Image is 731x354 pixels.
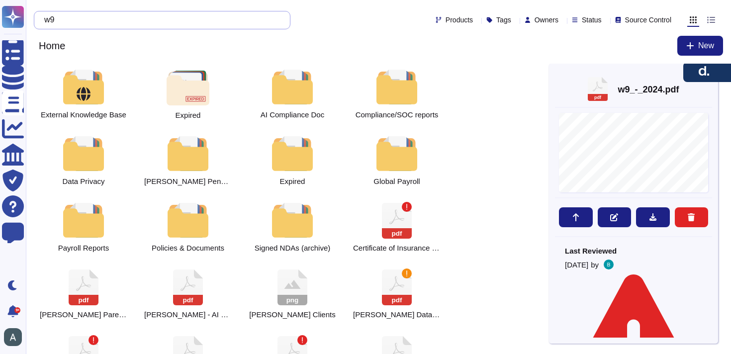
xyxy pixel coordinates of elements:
span: AI Compliance Doc [261,110,324,119]
span: Deel Data Sub-Processors_LIVE.pdf [353,310,441,319]
span: Owners [535,16,558,23]
span: Home [34,38,70,53]
img: user [604,260,614,269]
span: Status [582,16,602,23]
button: user [2,326,29,348]
span: Deel - Organization Chart .pptx.pdf [40,310,127,319]
span: Global Payroll [373,177,420,186]
span: External Knowledge Base [41,110,126,119]
span: New [698,42,714,50]
span: COI Deel Inc 2025.pdf [353,244,441,253]
div: 9+ [14,307,20,313]
span: Source Control [625,16,671,23]
button: Move to... [559,207,593,227]
button: Delete [675,207,709,227]
input: Search by keywords [39,11,290,29]
span: Signed NDAs (archive) [255,244,331,253]
span: Policies & Documents [152,244,224,253]
span: Payroll Reports [58,244,109,253]
span: Products [446,16,473,23]
span: Deel Penetration Testing Attestation Letter [144,177,232,186]
img: user [4,328,22,346]
span: Deel Clients.png [249,310,335,319]
span: Expired [176,111,201,119]
div: by [565,260,702,269]
span: DEEL AI - AI Governance and Compliance Documentation (4).pdf [144,310,232,319]
span: [DATE] [565,261,588,268]
span: Compliance/SOC reports [356,110,439,119]
button: Edit [598,207,632,227]
span: w9_-_2024.pdf [618,85,679,94]
span: Data Privacy [62,177,104,186]
span: Last Reviewed [565,247,702,255]
img: folder [167,71,209,105]
span: Tags [496,16,511,23]
button: Download [636,207,670,227]
span: Expired [280,177,305,186]
button: New [677,36,723,56]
